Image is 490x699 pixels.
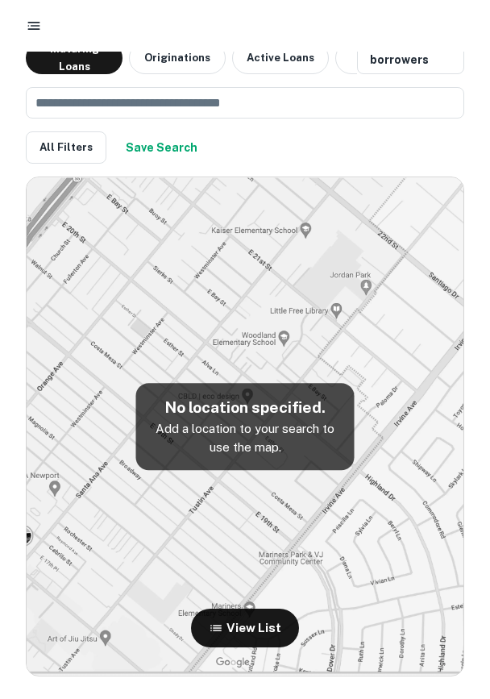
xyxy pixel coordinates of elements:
p: Add a location to your search to use the map. [149,419,342,457]
button: Maturing Loans [26,42,122,74]
button: Active Loans [232,42,329,74]
h5: No location specified. [149,396,342,419]
button: Lenders [335,42,432,74]
img: map-placeholder.webp [27,177,463,676]
button: View List [191,609,299,647]
button: All Filters [26,131,106,164]
button: Originations [129,42,226,74]
button: Save your search to get updates of matches that match your search criteria. [119,131,204,164]
iframe: Chat Widget [409,570,490,647]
